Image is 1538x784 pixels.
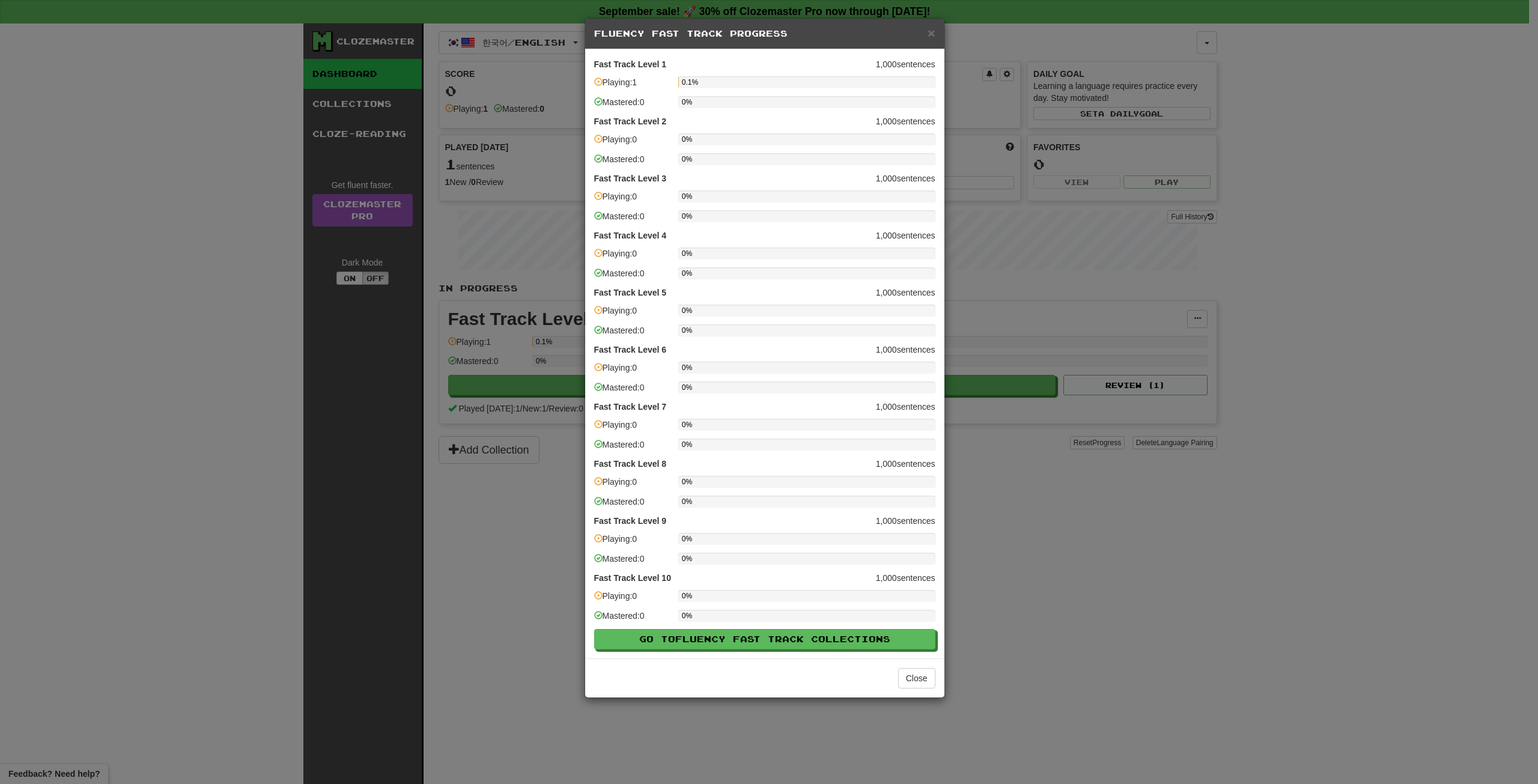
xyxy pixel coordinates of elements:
[594,96,672,116] div: Mastered: 0
[594,515,667,527] strong: Fast Track Level 9
[594,476,672,496] div: Playing: 0
[594,401,935,413] p: 1,000 sentences
[594,324,672,344] div: Mastered: 0
[594,248,672,267] div: Playing: 0
[594,287,935,299] p: 1,000 sentences
[594,58,935,70] p: 1,000 sentences
[594,115,935,127] p: 1,000 sentences
[594,190,672,210] div: Playing: 0
[594,610,672,630] div: Mastered: 0
[594,458,935,470] p: 1,000 sentences
[594,401,667,413] strong: Fast Track Level 7
[928,26,935,40] span: ×
[594,153,672,173] div: Mastered: 0
[594,419,672,439] div: Playing: 0
[898,668,935,688] button: Close
[594,344,667,356] strong: Fast Track Level 6
[928,26,935,39] button: Close
[594,496,672,515] div: Mastered: 0
[594,381,672,401] div: Mastered: 0
[594,287,667,299] strong: Fast Track Level 5
[594,58,667,70] strong: Fast Track Level 1
[594,133,672,153] div: Playing: 0
[675,634,811,644] span: Fluency Fast Track
[594,362,672,381] div: Playing: 0
[594,305,672,324] div: Playing: 0
[594,458,667,470] strong: Fast Track Level 8
[594,590,672,610] div: Playing: 0
[594,344,935,356] p: 1,000 sentences
[594,572,671,584] strong: Fast Track Level 10
[594,76,672,96] div: Playing: 1
[594,533,672,553] div: Playing: 0
[594,515,935,527] p: 1,000 sentences
[594,439,672,458] div: Mastered: 0
[594,172,667,184] strong: Fast Track Level 3
[594,210,672,230] div: Mastered: 0
[594,553,672,573] div: Mastered: 0
[594,572,935,584] p: 1,000 sentences
[594,629,935,649] button: Go toFluency Fast Track Collections
[594,28,935,40] h5: Fluency Fast Track Progress
[594,267,672,287] div: Mastered: 0
[594,172,935,184] p: 1,000 sentences
[594,115,667,127] strong: Fast Track Level 2
[594,229,667,242] strong: Fast Track Level 4
[594,229,935,242] p: 1,000 sentences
